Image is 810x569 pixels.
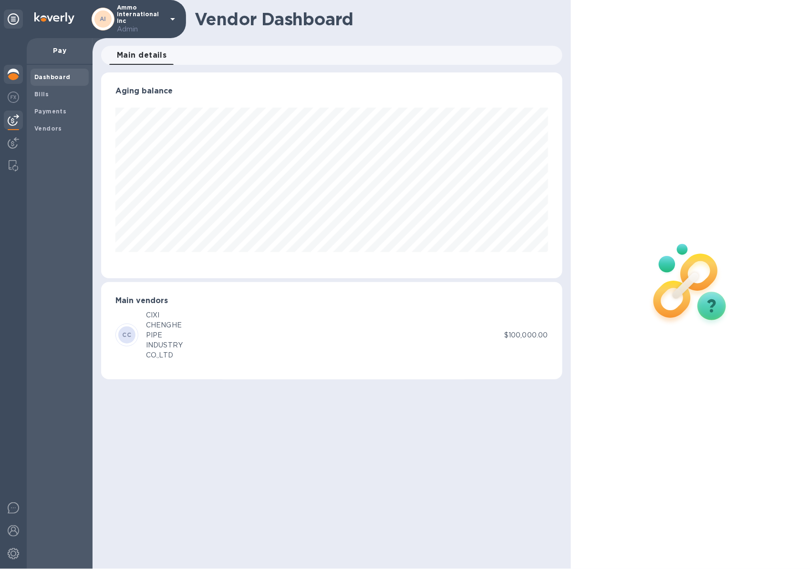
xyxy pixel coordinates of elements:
[117,4,165,34] p: Ammo international inc
[34,125,62,132] b: Vendors
[100,15,106,22] b: AI
[146,310,183,320] div: CIXI
[146,330,183,340] div: PIPE
[117,24,165,34] p: Admin
[504,330,548,340] p: $100,000.00
[146,350,183,360] div: CO.,LTD
[195,9,556,29] h1: Vendor Dashboard
[146,340,183,350] div: INDUSTRY
[8,91,19,103] img: Foreign exchange
[34,108,66,115] b: Payments
[117,49,167,62] span: Main details
[34,12,74,24] img: Logo
[34,73,71,81] b: Dashboard
[4,10,23,29] div: Unpin categories
[34,91,49,98] b: Bills
[34,46,85,55] p: Pay
[115,296,548,305] h3: Main vendors
[115,87,548,96] h3: Aging balance
[123,331,132,338] b: CC
[146,320,183,330] div: CHENGHE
